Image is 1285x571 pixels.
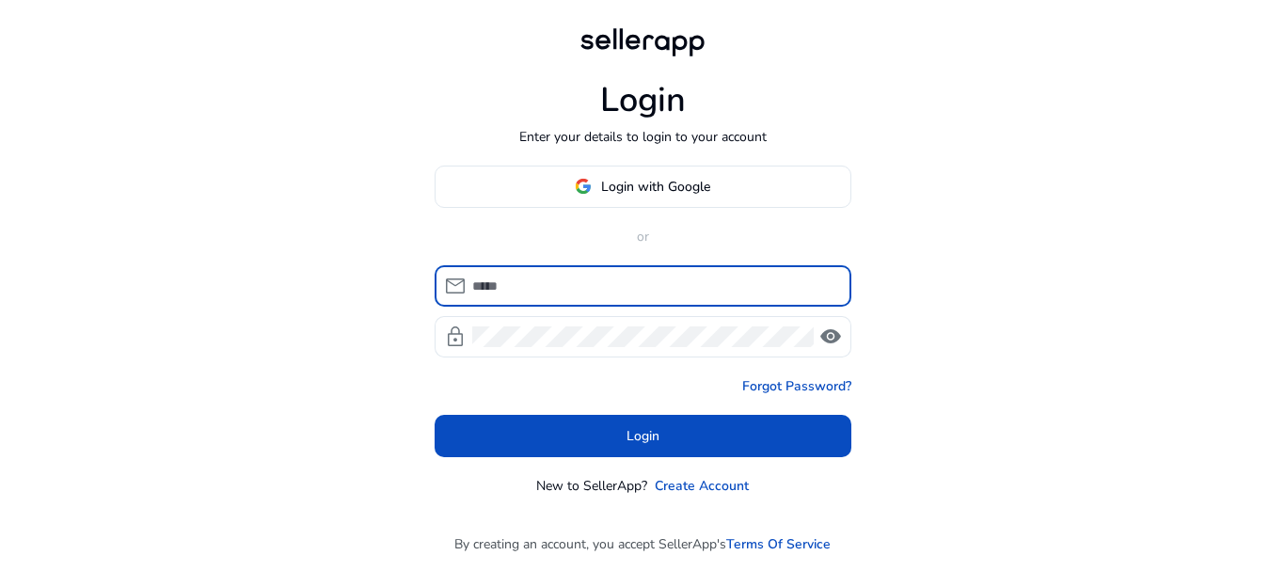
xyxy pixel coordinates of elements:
[655,476,749,496] a: Create Account
[601,177,710,197] span: Login with Google
[435,166,851,208] button: Login with Google
[819,325,842,348] span: visibility
[435,227,851,246] p: or
[444,325,467,348] span: lock
[600,80,686,120] h1: Login
[575,178,592,195] img: google-logo.svg
[519,127,767,147] p: Enter your details to login to your account
[536,476,647,496] p: New to SellerApp?
[726,534,831,554] a: Terms Of Service
[627,426,659,446] span: Login
[444,275,467,297] span: mail
[742,376,851,396] a: Forgot Password?
[435,415,851,457] button: Login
